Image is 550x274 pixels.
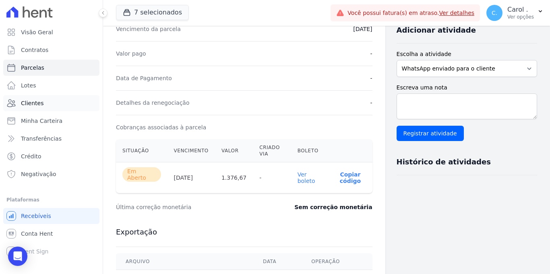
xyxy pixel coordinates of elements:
h3: Adicionar atividade [397,25,476,35]
dt: Valor pago [116,50,146,58]
a: Crédito [3,148,99,164]
div: Plataformas [6,195,96,205]
a: Ver detalhes [439,10,474,16]
a: Contratos [3,42,99,58]
dd: - [370,50,372,58]
input: Registrar atividade [397,126,464,141]
span: Negativação [21,170,56,178]
span: Visão Geral [21,28,53,36]
span: Você possui fatura(s) em atraso. [347,9,474,17]
label: Escreva uma nota [397,83,537,92]
dt: Cobranças associadas à parcela [116,123,206,131]
button: Copiar código [335,171,366,184]
p: Ver opções [507,14,534,20]
th: Criado via [253,139,291,162]
dd: Sem correção monetária [294,203,372,211]
h3: Histórico de atividades [397,157,491,167]
th: - [253,162,291,193]
button: C. Carol . Ver opções [480,2,550,24]
dt: Data de Pagamento [116,74,172,82]
p: Carol . [507,6,534,14]
a: Conta Hent [3,226,99,242]
label: Escolha a atividade [397,50,537,58]
span: Lotes [21,81,36,89]
dd: - [370,74,372,82]
span: Em Aberto [122,167,161,182]
dt: Detalhes da renegociação [116,99,190,107]
a: Clientes [3,95,99,111]
span: Parcelas [21,64,44,72]
th: Valor [215,139,253,162]
span: Crédito [21,152,41,160]
span: Recebíveis [21,212,51,220]
th: Boleto [291,139,329,162]
span: Conta Hent [21,230,53,238]
span: Clientes [21,99,43,107]
th: [DATE] [167,162,215,193]
th: Vencimento [167,139,215,162]
dd: - [370,99,372,107]
th: Situação [116,139,167,162]
a: Recebíveis [3,208,99,224]
th: Arquivo [116,253,253,270]
span: Transferências [21,135,62,143]
a: Negativação [3,166,99,182]
dd: [DATE] [353,25,372,33]
th: Operação [302,253,372,270]
th: 1.376,67 [215,162,253,193]
h3: Exportação [116,227,372,237]
span: Minha Carteira [21,117,62,125]
span: C. [492,10,497,16]
button: 7 selecionados [116,5,189,20]
a: Ver boleto [298,171,315,184]
th: Data [253,253,302,270]
a: Lotes [3,77,99,93]
dt: Vencimento da parcela [116,25,181,33]
a: Parcelas [3,60,99,76]
span: Contratos [21,46,48,54]
a: Minha Carteira [3,113,99,129]
dt: Última correção monetária [116,203,267,211]
div: Open Intercom Messenger [8,247,27,266]
a: Visão Geral [3,24,99,40]
a: Transferências [3,131,99,147]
